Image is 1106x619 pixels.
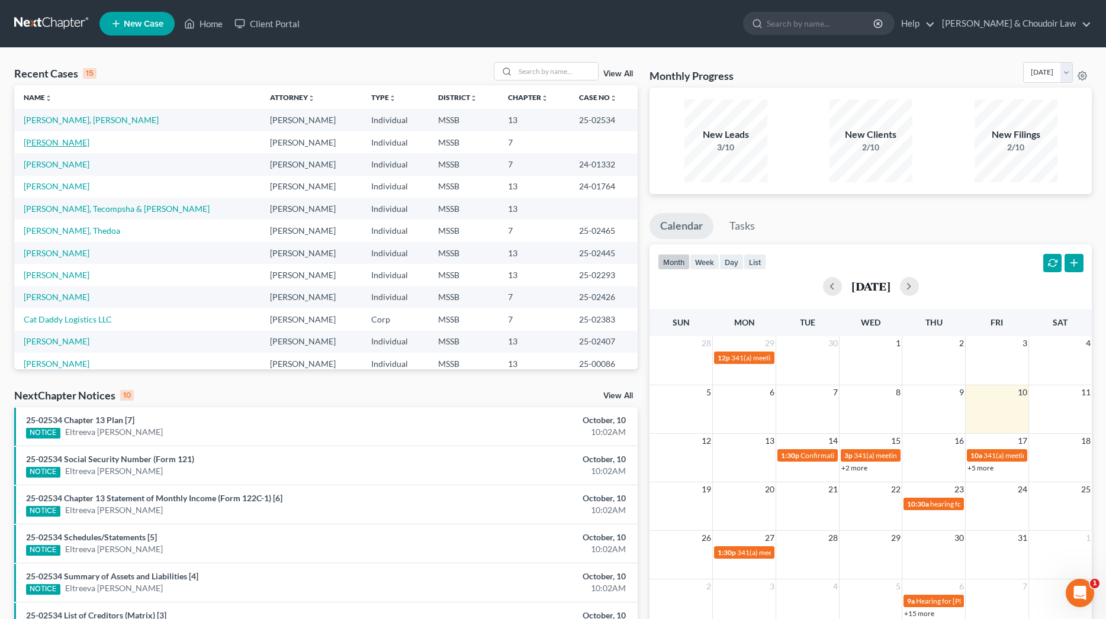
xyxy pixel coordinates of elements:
span: 1:30p [781,451,799,460]
div: 10:02AM [434,426,626,438]
a: Tasks [719,213,766,239]
td: [PERSON_NAME] [261,331,362,353]
span: 10a [970,451,982,460]
td: 13 [499,198,570,220]
div: New Leads [684,128,767,141]
span: 11 [1080,385,1092,399]
span: New Case [124,20,163,28]
a: [PERSON_NAME] [24,359,89,369]
td: 7 [499,131,570,153]
span: 22 [890,482,902,497]
div: 10:02AM [434,582,626,594]
td: [PERSON_NAME] [261,153,362,175]
a: [PERSON_NAME], Thedoa [24,225,120,236]
td: [PERSON_NAME] [261,176,362,198]
span: 341(a) meeting for [PERSON_NAME] [983,451,1098,460]
a: Districtunfold_more [438,93,477,102]
td: 7 [499,220,570,241]
td: Individual [362,286,429,308]
a: Eltreeva [PERSON_NAME] [65,582,163,594]
span: 30 [827,336,839,350]
td: MSSB [429,286,499,308]
span: Hearing for [PERSON_NAME] [916,597,1008,605]
span: 16 [953,434,965,448]
td: [PERSON_NAME] [261,109,362,131]
span: 1 [1090,579,1099,588]
td: 25-02445 [570,242,638,264]
i: unfold_more [308,95,315,102]
a: Typeunfold_more [371,93,396,102]
a: Attorneyunfold_more [270,93,315,102]
span: Fri [991,317,1003,327]
span: Wed [861,317,880,327]
td: MSSB [429,308,499,330]
td: 24-01764 [570,176,638,198]
td: Corp [362,308,429,330]
span: 7 [832,385,839,399]
a: 25-02534 Schedules/Statements [5] [26,532,157,542]
span: 2 [705,579,712,594]
a: [PERSON_NAME] [24,336,89,346]
a: Eltreeva [PERSON_NAME] [65,504,163,516]
span: 20 [764,482,776,497]
span: 341(a) meeting for [PERSON_NAME] [854,451,968,460]
td: 7 [499,153,570,175]
span: 12 [700,434,712,448]
td: MSSB [429,220,499,241]
span: 29 [764,336,776,350]
span: 29 [890,531,902,545]
span: 341(a) meeting for [PERSON_NAME] [737,548,851,557]
a: Help [895,13,935,34]
td: Individual [362,242,429,264]
span: 19 [700,482,712,497]
button: week [690,254,719,270]
div: 10:02AM [434,465,626,477]
td: Individual [362,153,429,175]
td: Individual [362,198,429,220]
td: [PERSON_NAME] [261,353,362,375]
td: [PERSON_NAME] [261,308,362,330]
span: 28 [827,531,839,545]
span: 21 [827,482,839,497]
div: 2/10 [829,141,912,153]
a: +15 more [904,609,934,618]
span: 13 [764,434,776,448]
a: 25-02534 Chapter 13 Plan [7] [26,415,134,425]
a: Client Portal [229,13,306,34]
span: Thu [925,317,943,327]
input: Search by name... [515,63,598,80]
td: 24-01332 [570,153,638,175]
span: 1 [1085,531,1092,545]
td: MSSB [429,198,499,220]
a: +5 more [967,463,994,472]
td: 13 [499,331,570,353]
button: day [719,254,744,270]
span: 6 [958,579,965,594]
td: MSSB [429,242,499,264]
a: [PERSON_NAME] & Choudoir Law [936,13,1091,34]
td: [PERSON_NAME] [261,131,362,153]
div: 10 [120,390,134,401]
i: unfold_more [45,95,52,102]
span: 3p [844,451,853,460]
span: 14 [827,434,839,448]
a: Calendar [650,213,713,239]
span: 26 [700,531,712,545]
span: 17 [1017,434,1028,448]
span: Sun [673,317,690,327]
td: MSSB [429,109,499,131]
a: 25-02534 Chapter 13 Statement of Monthly Income (Form 122C-1) [6] [26,493,282,503]
td: 25-02426 [570,286,638,308]
span: 27 [764,531,776,545]
div: NOTICE [26,428,60,439]
td: 25-02293 [570,264,638,286]
span: 1:30p [718,548,736,557]
span: 9a [907,597,915,605]
div: 3/10 [684,141,767,153]
div: NextChapter Notices [14,388,134,402]
div: October, 10 [434,531,626,543]
a: Eltreeva [PERSON_NAME] [65,543,163,555]
span: 15 [890,434,902,448]
a: [PERSON_NAME], Tecompsha & [PERSON_NAME] [24,204,210,214]
span: 3 [1021,336,1028,350]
